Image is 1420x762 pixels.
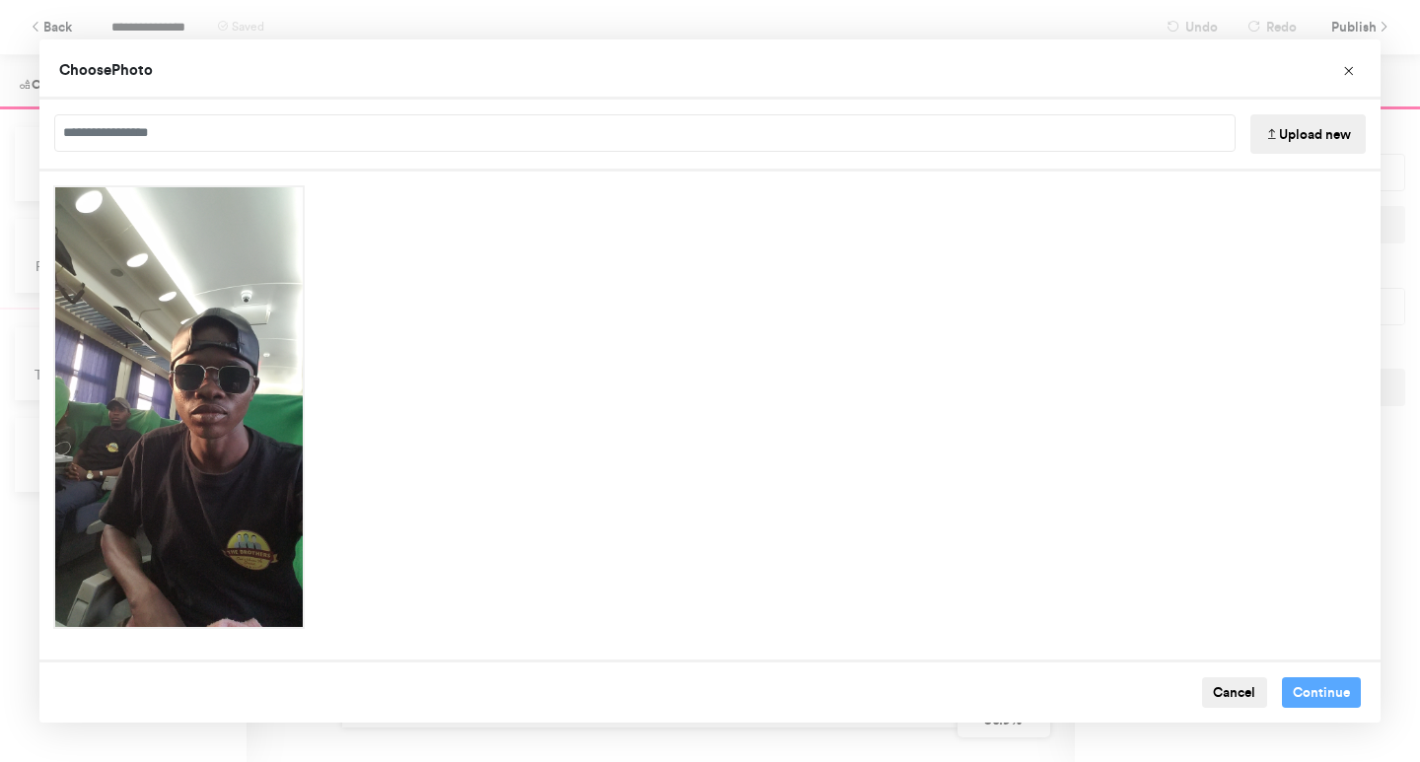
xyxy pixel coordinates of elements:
button: Upload new [1250,114,1366,154]
iframe: Drift Widget Chat Controller [1321,663,1396,738]
div: Choose Image [39,39,1381,723]
span: Choose Photo [59,60,153,79]
button: Cancel [1202,677,1267,709]
button: Continue [1282,677,1362,709]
